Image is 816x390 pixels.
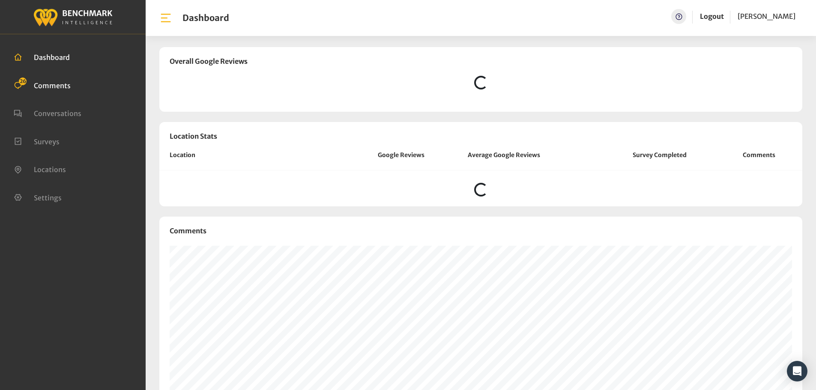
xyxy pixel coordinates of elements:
a: Settings [14,193,62,201]
div: Open Intercom Messenger [787,361,807,381]
a: Surveys [14,137,60,145]
a: Comments 26 [14,80,71,89]
img: bar [159,12,172,24]
span: Surveys [34,137,60,146]
a: Dashboard [14,52,70,61]
th: Average Google Reviews [457,151,603,170]
span: 26 [19,77,27,85]
span: [PERSON_NAME] [738,12,795,21]
a: Locations [14,164,66,173]
a: [PERSON_NAME] [738,9,795,24]
span: Settings [34,193,62,202]
th: Google Reviews [345,151,457,170]
h3: Location Stats [159,122,802,151]
th: Location [159,151,345,170]
h3: Overall Google Reviews [170,57,792,65]
span: Conversations [34,109,81,118]
h3: Comments [170,227,792,235]
span: Dashboard [34,53,70,62]
a: Conversations [14,108,81,117]
h1: Dashboard [182,13,229,23]
a: Logout [700,12,724,21]
img: benchmark [33,6,113,27]
span: Comments [34,81,71,89]
span: Locations [34,165,66,174]
th: Comments [716,151,802,170]
a: Logout [700,9,724,24]
th: Survey Completed [604,151,716,170]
